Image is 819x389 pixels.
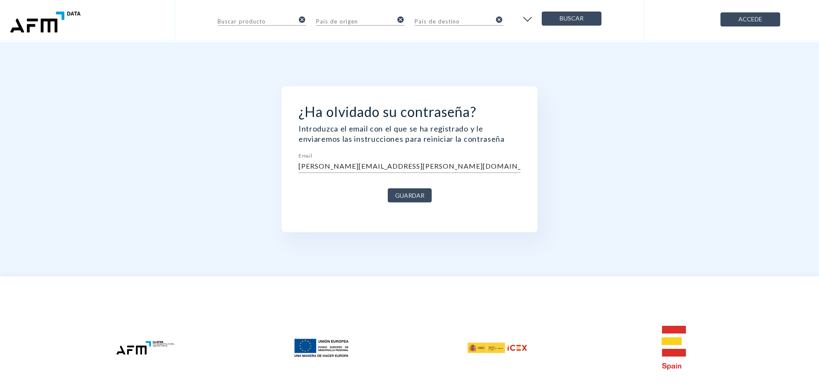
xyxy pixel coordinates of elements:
[495,12,503,26] button: clear-input
[298,16,306,23] i: cancel
[299,123,520,144] p: Introduzca el email con el que se ha registrado y le enviaremos las instrucciones para reiniciar ...
[495,16,503,23] i: cancel
[116,340,175,355] img: afm
[388,188,432,202] button: Guardar
[395,190,424,201] span: Guardar
[720,12,780,26] button: Accede
[542,12,601,26] button: Buscar
[728,14,773,25] span: Accede
[468,342,527,353] img: icex
[7,10,82,34] img: enantio
[520,13,534,26] img: open filter
[299,103,520,120] h2: ¿Ha olvidado su contraseña?
[298,12,306,26] button: clear-input
[662,326,686,370] img: e-spain
[299,153,312,158] label: Email
[396,12,405,26] button: clear-input
[549,13,594,24] span: Buscar
[292,334,351,362] img: feder
[397,16,404,23] i: cancel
